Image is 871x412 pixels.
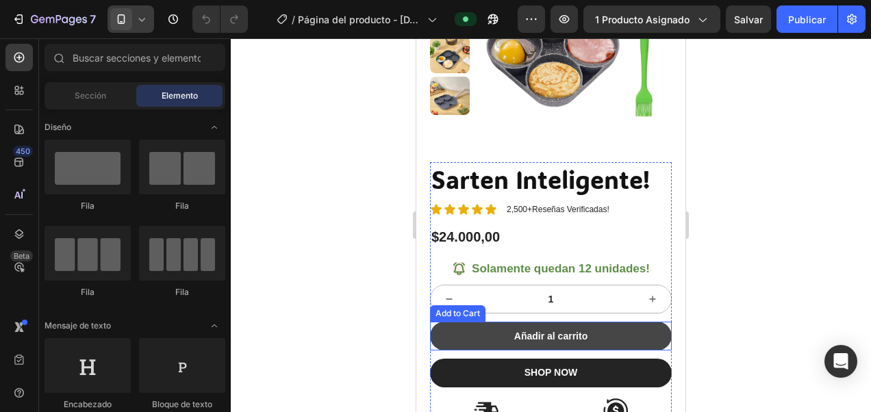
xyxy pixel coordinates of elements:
span: Alternar abierto [203,315,225,337]
div: Abra Intercom Messenger [824,345,857,378]
span: 1 producto asignado [595,12,690,27]
div: Fila [139,286,225,298]
div: Bloque de texto [139,398,225,411]
span: Sección [75,90,106,102]
button: 1 producto asignado [583,5,720,33]
span: Alternar abierto [203,116,225,138]
div: Fila [139,200,225,212]
span: Salvar [734,14,763,25]
div: 450 [13,146,33,157]
div: Encabezado [45,398,131,411]
font: Publicar [788,12,826,27]
div: Fila [45,286,131,298]
button: Publicar [777,5,837,33]
span: Mensaje de texto [45,320,111,332]
span: Elemento [162,90,198,102]
p: 7 [90,11,96,27]
span: Página del producto - [DATE][PERSON_NAME] 12:33:43 [298,12,422,27]
div: Fila [45,200,131,212]
span: / [292,12,295,27]
span: Diseño [45,121,71,133]
div: Beta [10,250,33,261]
button: Salvar [726,5,771,33]
div: Deshacer/Rehacer [192,5,248,33]
button: 7 [5,5,102,33]
input: Buscar secciones y elementos [45,44,225,71]
iframe: Design area [416,38,685,412]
